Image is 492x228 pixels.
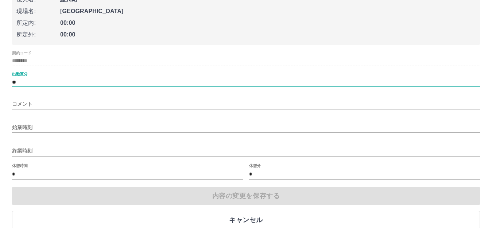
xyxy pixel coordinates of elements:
span: [GEOGRAPHIC_DATA] [60,7,476,16]
label: 休憩時間 [12,163,27,168]
span: 所定内: [16,19,60,27]
span: 00:00 [60,19,476,27]
label: 出勤区分 [12,72,27,77]
span: 現場名: [16,7,60,16]
label: 休憩分 [249,163,261,168]
span: 所定外: [16,30,60,39]
span: 00:00 [60,30,476,39]
label: 契約コード [12,50,31,55]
